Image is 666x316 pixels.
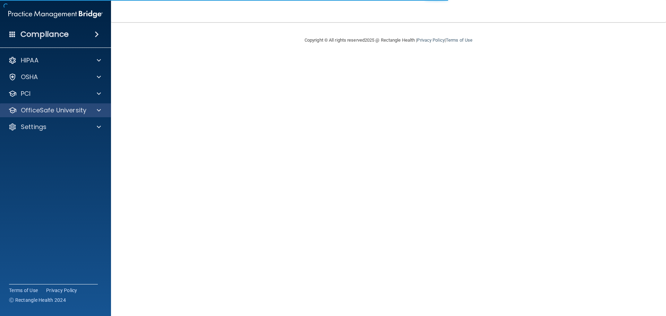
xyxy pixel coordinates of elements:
[21,73,38,81] p: OSHA
[9,297,66,304] span: Ⓒ Rectangle Health 2024
[8,56,101,65] a: HIPAA
[21,123,46,131] p: Settings
[446,37,472,43] a: Terms of Use
[262,29,515,51] div: Copyright © All rights reserved 2025 @ Rectangle Health | |
[9,287,38,294] a: Terms of Use
[8,73,101,81] a: OSHA
[8,106,101,114] a: OfficeSafe University
[21,89,31,98] p: PCI
[546,267,658,294] iframe: Drift Widget Chat Controller
[21,106,86,114] p: OfficeSafe University
[417,37,444,43] a: Privacy Policy
[8,89,101,98] a: PCI
[8,7,103,21] img: PMB logo
[20,29,69,39] h4: Compliance
[46,287,77,294] a: Privacy Policy
[8,123,101,131] a: Settings
[21,56,39,65] p: HIPAA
